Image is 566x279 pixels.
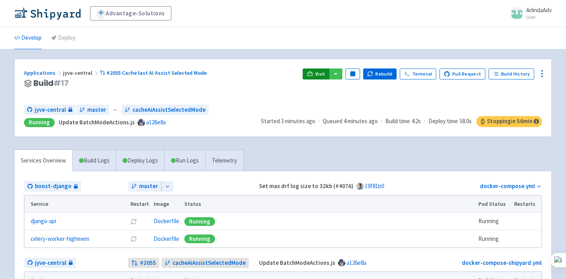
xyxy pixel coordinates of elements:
a: #2055 [128,258,159,268]
span: jyve-central [63,69,100,76]
a: django-api [31,217,56,226]
th: Pod Status [476,196,512,213]
a: ArlindaAdv User [506,7,552,20]
a: Visit [303,68,329,79]
span: master [87,105,106,115]
span: jyve-central [35,105,66,115]
a: Advantage-Solutions [90,6,171,20]
a: a126e8a [347,259,366,266]
span: ArlindaAdv [526,6,552,14]
span: jyve-central [35,259,66,268]
a: Deploy Logs [116,150,164,172]
th: Restart [128,196,151,213]
span: Queued [323,117,378,125]
a: Build Logs [73,150,116,172]
span: master [139,182,158,191]
time: 3 minutes ago [281,117,315,125]
a: a126e8a [146,118,166,126]
button: Restart pod [130,218,137,225]
a: Services Overview [15,150,72,172]
a: Deploy [51,27,75,49]
span: boost-django [35,182,72,191]
a: Telemetry [205,150,243,172]
span: # 17 [53,78,69,89]
a: Terminal [400,68,436,79]
a: docker-compose-shipyard.yml [462,259,542,266]
th: Restarts [512,196,542,213]
a: 19f81b0 [365,182,384,190]
strong: Update BatchModeActions.js [59,118,135,126]
small: User [526,15,552,20]
a: jyve-central [24,105,75,115]
span: cacheAiAssistSelectedMode [173,259,246,268]
strong: Update BatchModeActions.js [259,259,335,266]
span: Visit [315,71,325,77]
span: 4.2s [412,117,421,126]
strong: # 2055 [140,259,156,268]
span: 58.0s [459,117,472,126]
a: Pull Request [439,68,485,79]
span: Started [261,117,315,125]
img: Shipyard logo [14,7,81,20]
th: Image [151,196,182,213]
span: Build time [385,117,410,126]
button: Restart pod [130,236,137,242]
div: Running [184,217,215,226]
a: boost-django [24,181,81,192]
a: cacheAiAssistSelectedMode [162,258,249,268]
span: cacheAiAssistSelectedMode [132,105,206,115]
a: cacheAiAssistSelectedMode [121,105,209,115]
div: · · · [261,116,542,127]
th: Service [24,196,128,213]
a: Dockerfile [154,217,179,225]
div: Running [184,235,215,243]
span: ← [112,105,118,115]
td: Running [476,213,512,230]
a: Develop [14,27,42,49]
strong: Set max drf log size to 32kb (#4076) [259,182,353,190]
a: Build History [489,68,534,79]
a: celery-worker-highmem [31,235,89,244]
span: Stopping in 56 min [476,116,542,127]
a: jyve-central [24,258,76,268]
th: Status [182,196,476,213]
div: Running [24,118,55,127]
td: Running [476,230,512,248]
a: master [76,105,109,115]
button: Pause [345,68,360,79]
a: docker-compose.yml [480,182,535,190]
span: Deploy time [428,117,458,126]
a: master [128,181,161,192]
span: Build [33,79,69,88]
time: 4 minutes ago [344,117,378,125]
a: Dockerfile [154,235,179,242]
a: Applications [24,69,63,76]
a: #2055 Cache last AI Assist Selected Mode [100,69,208,76]
button: Rebuild [363,68,397,79]
a: Run Logs [164,150,205,172]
